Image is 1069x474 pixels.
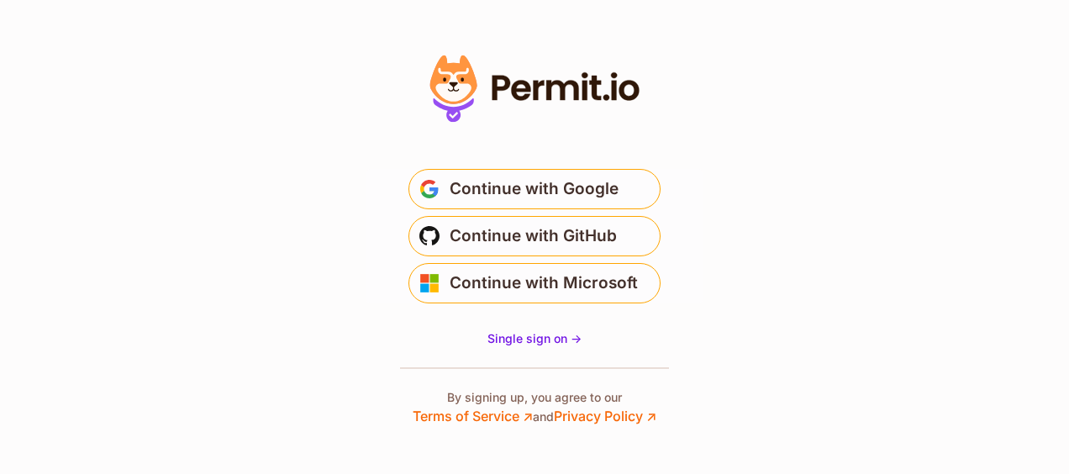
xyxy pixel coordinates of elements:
[413,389,656,426] p: By signing up, you agree to our and
[487,330,582,347] a: Single sign on ->
[554,408,656,424] a: Privacy Policy ↗
[450,176,619,203] span: Continue with Google
[408,169,661,209] button: Continue with Google
[450,270,638,297] span: Continue with Microsoft
[487,331,582,345] span: Single sign on ->
[450,223,617,250] span: Continue with GitHub
[408,216,661,256] button: Continue with GitHub
[413,408,533,424] a: Terms of Service ↗
[408,263,661,303] button: Continue with Microsoft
